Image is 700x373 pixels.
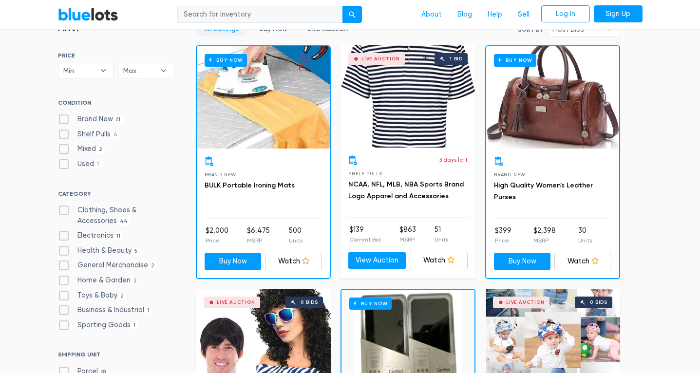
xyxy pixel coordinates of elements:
b: ▾ [153,63,174,78]
a: Sell [510,5,537,24]
p: Price [495,236,511,245]
label: Shelf Pulls [58,129,121,140]
a: About [414,5,450,24]
h6: CATEGORY [58,190,174,201]
label: Used [58,159,102,169]
a: Log In [541,5,590,23]
input: Search for inventory [177,6,343,23]
p: Price [206,236,228,245]
label: Electronics [58,230,124,241]
p: 3 days left [439,155,468,164]
label: Sporting Goods [58,320,139,331]
p: MSRP [399,235,416,244]
a: Live Auction 1 bid [341,45,475,148]
li: $2,000 [206,225,228,245]
span: 1 [144,307,152,315]
div: Live Auction [506,300,545,305]
a: High Quality Women's Leather Purses [494,181,593,201]
a: Sign Up [594,5,643,23]
span: Max [123,63,155,78]
label: Clothing, Shoes & Accessories [58,205,174,226]
div: Live Auction [217,300,255,305]
span: 44 [117,218,131,225]
span: 1 [94,161,102,168]
p: Units [578,236,592,245]
p: Current Bid [349,235,381,244]
p: MSRP [247,236,270,245]
span: 2 [117,292,127,300]
label: Toys & Baby [58,290,127,301]
h6: PRICE [58,52,174,59]
a: NCAA, NFL, MLB, NBA Sports Brand Logo Apparel and Accessories [348,180,464,200]
p: Units [435,235,448,244]
a: Buy Now [494,253,551,270]
span: 61 [113,116,124,124]
div: 0 bids [301,300,318,305]
span: Shelf Pulls [348,171,382,176]
span: Brand New [205,172,236,177]
a: Buy Now [197,46,330,149]
span: 2 [96,146,106,154]
label: Mixed [58,144,106,154]
p: Units [289,236,303,245]
a: Buy Now [205,253,262,270]
p: MSRP [533,236,556,245]
div: 1 bid [450,56,463,61]
a: BULK Portable Ironing Mats [205,181,295,189]
span: 2 [131,277,140,285]
div: Live Auction [361,56,400,61]
span: 2 [148,262,158,270]
a: Help [480,5,510,24]
a: Watch [410,252,468,269]
li: 500 [289,225,303,245]
span: Min [63,63,95,78]
a: BlueLots [58,7,118,21]
h6: Buy Now [494,54,536,66]
li: $139 [349,224,381,244]
a: Blog [450,5,480,24]
span: 11 [114,232,124,240]
li: 51 [435,224,448,244]
a: Watch [554,253,611,270]
label: General Merchandise [58,260,158,271]
li: $863 [399,224,416,244]
h6: Buy Now [349,298,392,310]
li: $399 [495,225,511,245]
h6: SHIPPING UNIT [58,351,174,362]
a: Buy Now [486,46,619,149]
label: Business & Industrial [58,305,152,316]
div: 0 bids [590,300,607,305]
li: $6,475 [247,225,270,245]
h6: CONDITION [58,99,174,110]
li: $2,398 [533,225,556,245]
li: 30 [578,225,592,245]
span: 4 [111,131,121,139]
span: 5 [132,247,141,255]
a: Watch [265,253,322,270]
label: Brand New [58,114,124,125]
label: Home & Garden [58,275,140,286]
b: ▾ [93,63,114,78]
span: 1 [131,322,139,330]
label: Health & Beauty [58,245,141,256]
a: View Auction [348,252,406,269]
span: Brand New [494,172,526,177]
h6: Buy Now [205,54,247,66]
label: Sort By [518,25,543,34]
